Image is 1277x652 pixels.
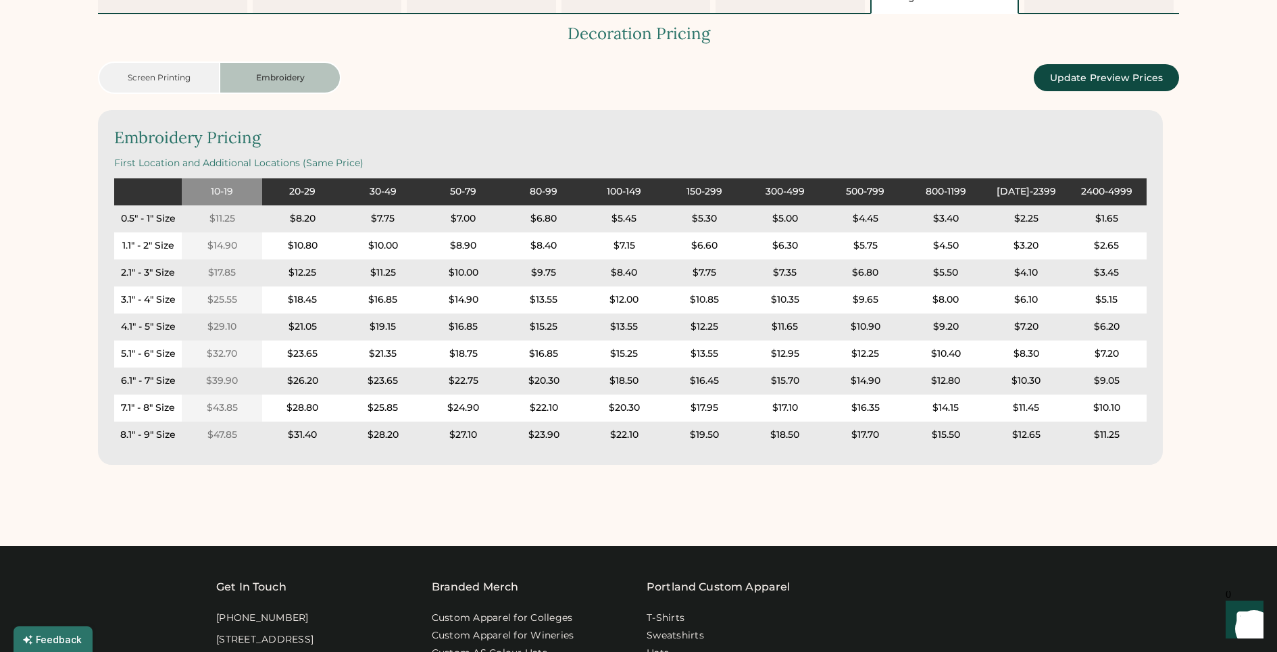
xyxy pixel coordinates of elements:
div: $7.75 [371,212,395,226]
div: $5.50 [933,266,958,280]
div: 100-149 [584,185,664,199]
button: Embroidery [220,61,341,94]
div: $10.00 [449,266,478,280]
button: Update Preview Prices [1034,64,1179,91]
div: $21.35 [369,347,397,361]
div: 5.1" - 6" Size [121,347,176,361]
div: 0.5" - 1" Size [121,212,176,226]
div: $8.90 [450,239,476,253]
div: Decoration Pricing [98,22,1179,45]
div: 800-1199 [905,185,986,199]
div: $14.90 [851,374,880,388]
div: $17.85 [208,266,236,280]
div: $7.15 [614,239,635,253]
div: $14.90 [207,239,237,253]
div: $8.30 [1013,347,1039,361]
div: $10.10 [1093,401,1120,415]
div: $9.75 [531,266,556,280]
div: Embroidery Pricing [114,126,1147,149]
div: $15.25 [610,347,638,361]
div: $13.55 [610,320,638,334]
div: $10.35 [771,293,799,307]
div: $43.85 [207,401,238,415]
div: $16.45 [690,374,719,388]
div: $22.10 [530,401,558,415]
div: Branded Merch [432,579,519,595]
div: $1.65 [1095,212,1118,226]
div: $3.45 [1094,266,1119,280]
div: $12.80 [931,374,960,388]
div: $15.70 [771,374,799,388]
div: $15.50 [932,428,960,442]
div: $47.85 [207,428,237,442]
div: $10.40 [931,347,961,361]
a: T-Shirts [647,611,684,625]
div: $9.05 [1094,374,1120,388]
div: $20.30 [528,374,559,388]
div: $15.25 [530,320,557,334]
div: $11.25 [370,266,396,280]
div: $11.45 [1013,401,1039,415]
div: $17.70 [851,428,879,442]
div: $7.35 [773,266,797,280]
div: 30-49 [343,185,423,199]
div: $39.90 [206,374,238,388]
div: $18.45 [288,293,317,307]
div: $8.40 [530,239,557,253]
div: $9.65 [853,293,878,307]
div: $19.50 [690,428,719,442]
div: $20.30 [609,401,640,415]
a: Custom Apparel for Wineries [432,629,574,643]
div: $7.20 [1014,320,1038,334]
div: $5.15 [1095,293,1118,307]
div: $29.10 [207,320,236,334]
div: $6.20 [1094,320,1120,334]
div: $12.25 [691,320,718,334]
div: $11.25 [209,212,235,226]
div: 2400-4999 [1066,185,1147,199]
div: $23.65 [368,374,398,388]
div: 7.1" - 8" Size [121,401,175,415]
div: $28.20 [368,428,399,442]
div: $4.10 [1014,266,1038,280]
div: $18.50 [609,374,638,388]
div: $17.10 [772,401,798,415]
div: $24.90 [447,401,479,415]
div: $6.30 [772,239,798,253]
a: Portland Custom Apparel [647,579,790,595]
div: $3.20 [1013,239,1038,253]
div: $4.50 [933,239,959,253]
div: $28.80 [286,401,318,415]
div: $13.55 [691,347,718,361]
div: $22.10 [610,428,638,442]
div: $5.45 [611,212,636,226]
div: $7.75 [693,266,716,280]
div: $5.00 [772,212,798,226]
div: $5.30 [692,212,717,226]
div: $18.75 [449,347,478,361]
div: $16.35 [851,401,880,415]
div: 8.1" - 9" Size [120,428,176,442]
div: $5.75 [853,239,878,253]
div: $4.45 [853,212,878,226]
div: $6.10 [1014,293,1038,307]
div: $11.25 [1094,428,1120,442]
iframe: Front Chat [1213,591,1271,649]
div: $2.25 [1014,212,1038,226]
div: 300-499 [745,185,825,199]
div: $6.80 [852,266,878,280]
div: 50-79 [423,185,503,199]
div: $9.20 [933,320,959,334]
div: 150-299 [664,185,745,199]
div: $16.85 [529,347,558,361]
div: 500-799 [825,185,905,199]
div: 20-29 [262,185,343,199]
div: [DATE]-2399 [986,185,1066,199]
div: $14.15 [932,401,959,415]
div: $26.20 [287,374,318,388]
div: 80-99 [503,185,584,199]
div: $8.40 [611,266,637,280]
div: 2.1" - 3" Size [121,266,175,280]
div: $10.00 [368,239,398,253]
div: $7.20 [1095,347,1119,361]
